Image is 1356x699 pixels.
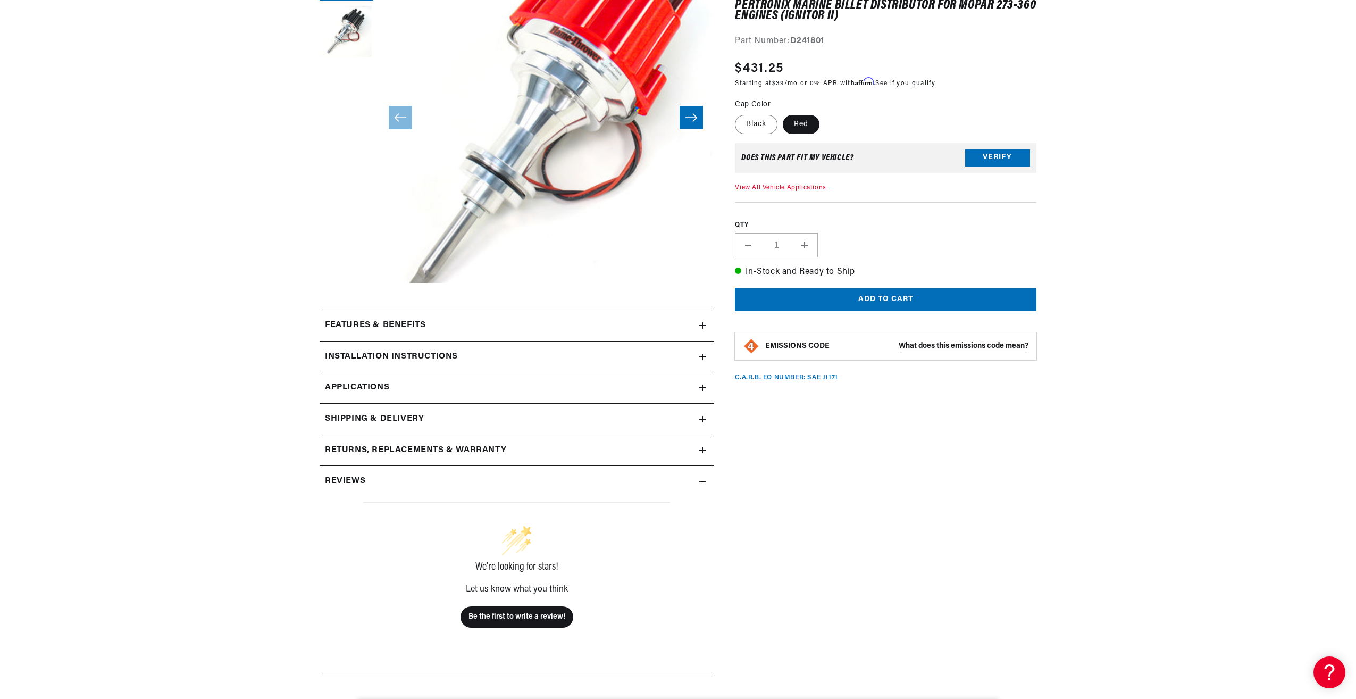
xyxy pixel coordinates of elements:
summary: Reviews [320,466,714,497]
button: Slide left [389,106,412,129]
legend: Cap Color [735,99,772,110]
p: In-Stock and Ready to Ship [735,265,1036,279]
a: Applications [320,372,714,404]
a: See if you qualify - Learn more about Affirm Financing (opens in modal) [875,80,935,87]
strong: D241801 [790,37,824,45]
a: View All Vehicle Applications [735,185,826,191]
img: Emissions code [743,338,760,355]
p: Starting at /mo or 0% APR with . [735,78,935,88]
p: C.A.R.B. EO Number: SAE J1171 [735,373,838,382]
button: Be the first to write a review! [461,606,573,628]
span: Affirm [855,78,874,86]
div: We’re looking for stars! [363,562,670,572]
h2: Returns, Replacements & Warranty [325,444,506,457]
h2: Installation instructions [325,350,458,364]
div: Does This part fit My vehicle? [741,154,853,162]
button: Slide right [680,106,703,129]
span: $39 [772,80,784,87]
label: Red [783,115,819,134]
summary: Shipping & Delivery [320,404,714,435]
summary: Installation instructions [320,342,714,372]
strong: EMISSIONS CODE [765,342,830,350]
h2: Reviews [325,475,365,488]
h2: Shipping & Delivery [325,412,424,426]
label: Black [735,115,777,134]
h2: Features & Benefits [325,319,425,332]
span: $431.25 [735,59,783,78]
strong: What does this emissions code mean? [899,342,1028,350]
summary: Features & Benefits [320,310,714,341]
div: Part Number: [735,35,1036,48]
button: Load image 2 in gallery view [320,6,373,59]
button: EMISSIONS CODEWhat does this emissions code mean? [765,342,1028,351]
div: Let us know what you think [363,585,670,594]
button: Verify [965,149,1030,167]
div: customer reviews [325,497,708,665]
label: QTY [735,221,1036,230]
button: Add to cart [735,288,1036,312]
summary: Returns, Replacements & Warranty [320,435,714,466]
span: Applications [325,381,389,395]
